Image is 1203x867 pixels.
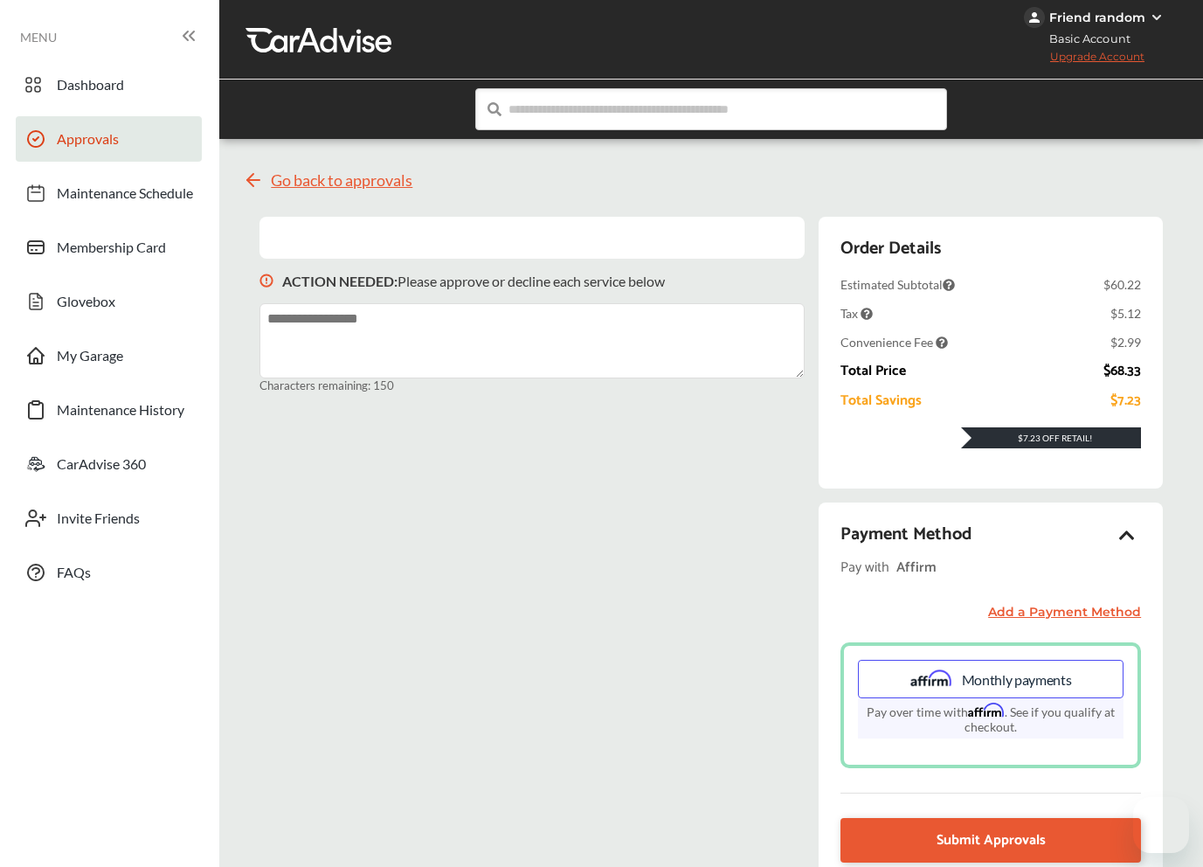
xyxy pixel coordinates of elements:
span: Approvals [57,130,119,153]
div: $2.99 [1110,335,1141,350]
span: Submit Approvals [937,829,1046,852]
span: Estimated Subtotal [840,277,955,292]
a: Glovebox [16,279,202,324]
span: Upgrade Account [1024,50,1144,72]
span: CarAdvise 360 [57,455,146,478]
span: Basic Account [1026,30,1144,48]
span: Tax [840,306,873,321]
div: Payment Method [840,520,1141,549]
a: Submit Approvals [840,818,1141,863]
span: Pay with [840,556,889,579]
a: Invite Friends [16,496,202,541]
span: Invite Friends [57,510,140,532]
div: $7.23 [1110,393,1141,409]
a: Maintenance History [16,387,202,433]
p: Pay over time with . See if you qualify at checkout. [858,698,1123,739]
small: Characters remaining: 150 [259,378,805,392]
span: Affirm [968,703,1005,718]
a: CarAdvise 360 [16,441,202,487]
img: jVpblrzwTbfkPYzPPzSLxeg0AAAAASUVORK5CYII= [1024,7,1045,28]
img: svg+xml;base64,PHN2ZyB3aWR0aD0iMTYiIGhlaWdodD0iMTciIHZpZXdCb3g9IjAgMCAxNiAxNyIgZmlsbD0ibm9uZSIgeG... [259,259,273,303]
a: Approvals [16,116,202,162]
a: FAQs [16,550,202,595]
div: Total Savings [840,393,922,409]
a: Membership Card [16,225,202,270]
span: Dashboard [57,76,124,99]
span: Go back to approvals [271,171,412,189]
span: Maintenance Schedule [57,184,193,207]
span: Glovebox [57,293,115,316]
div: $68.33 [1103,364,1141,379]
img: svg+xml;base64,PHN2ZyB4bWxucz0iaHR0cDovL3d3dy53My5vcmcvMjAwMC9zdmciIHdpZHRoPSIyNCIgaGVpZ2h0PSIyNC... [243,170,264,191]
p: Please approve or decline each service below [282,273,665,289]
div: Total Price [840,364,906,379]
span: Convenience Fee [840,335,948,350]
div: $5.12 [1110,306,1141,321]
b: ACTION NEEDED : [282,273,398,289]
span: My Garage [57,347,123,370]
img: WGsFRI8htEPBVLJbROoPRyZpYNWhNONpIPPETTm6eUC0GeLEiAAAAAElFTkSuQmCC [1150,10,1164,24]
a: Maintenance Schedule [16,170,202,216]
div: Friend random [1049,10,1145,25]
img: affirm.ee73cc9f.svg [910,669,951,690]
div: Monthly payments [858,660,1123,698]
div: $60.22 [1103,277,1141,292]
a: Add a Payment Method [988,604,1141,620]
div: Affirm [896,556,1115,579]
span: Maintenance History [57,401,184,424]
span: MENU [20,31,57,45]
a: Dashboard [16,62,202,108]
div: $7.23 Off Retail! [961,433,1142,443]
span: Membership Card [57,239,166,261]
div: Order Details [840,234,941,263]
iframe: Button to launch messaging window [1133,797,1189,853]
span: FAQs [57,564,91,586]
a: My Garage [16,333,202,378]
